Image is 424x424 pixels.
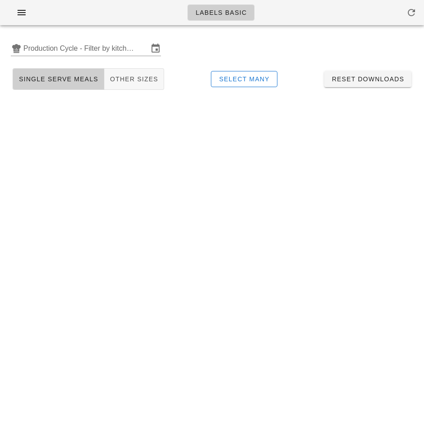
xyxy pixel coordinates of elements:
button: Reset Downloads [324,71,411,87]
button: Other Sizes [104,68,164,90]
span: Labels Basic [195,9,247,16]
span: Single Serve Meals [18,75,98,83]
a: Labels Basic [187,4,254,21]
span: Other Sizes [110,75,158,83]
span: Reset Downloads [331,75,404,83]
button: Select Many [211,71,277,87]
button: Single Serve Meals [13,68,104,90]
span: Select Many [219,75,270,83]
